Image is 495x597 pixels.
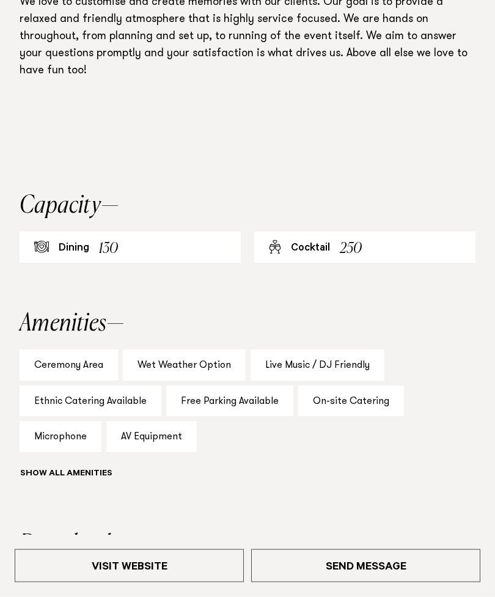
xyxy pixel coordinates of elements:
div: Microphone [20,422,101,453]
div: Free Parking Available [166,386,293,417]
h2: Capacity [20,194,475,219]
a: Visit Website [15,549,244,582]
h2: Amenities [20,312,475,337]
div: On-site Catering [298,386,404,417]
div: Wet Weather Option [123,350,246,381]
div: AV Equipment [106,422,197,453]
h2: Downloads [20,533,475,558]
div: Cocktail [291,242,330,257]
div: Live Music / DJ Friendly [251,350,384,381]
div: Ethnic Catering Available [20,386,161,417]
a: Send Message [251,549,480,582]
div: 130 [99,238,118,261]
div: Ceremony Area [20,350,118,381]
div: Dining [59,242,89,257]
div: 250 [340,238,362,261]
